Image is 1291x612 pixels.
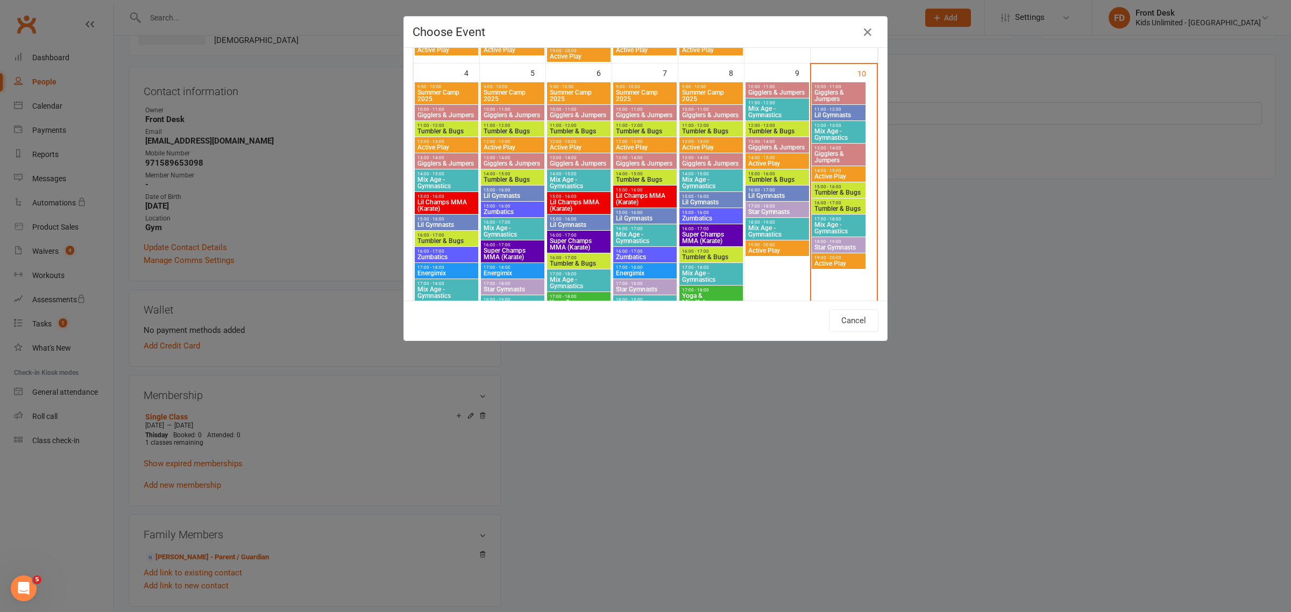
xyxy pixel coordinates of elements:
span: 9:00 - 10:00 [483,84,542,89]
span: Star Gymnasts [615,286,675,293]
span: Tumbler & Bugs [748,128,807,134]
span: 16:00 - 17:00 [682,249,741,254]
span: Gigglers & Jumpers [748,144,807,151]
span: 17:00 - 18:00 [682,265,741,270]
span: Active Play [682,47,741,53]
span: Gigglers & Jumpers [615,112,675,118]
span: Mix Age - Gymnastics [748,225,807,238]
span: 12:00 - 13:00 [417,139,476,144]
span: Gigglers & Jumpers [682,160,741,167]
span: Lil Gymnasts [682,199,741,205]
span: 16:00 - 17:00 [417,249,476,254]
span: 16:00 - 17:00 [483,220,542,225]
span: 11:00 - 12:00 [748,101,807,105]
span: Star Gymnasts [814,244,863,251]
span: Tumbler & Bugs [483,128,542,134]
span: 13:00 - 14:00 [549,155,608,160]
span: Star Gymnasts [748,209,807,215]
span: 14:00 - 15:00 [483,172,542,176]
span: Summer Camp 2025 [615,89,675,102]
span: Gigglers & Jumpers [814,151,863,163]
div: 7 [663,63,678,81]
span: Active Play [483,47,542,53]
span: 16:00 - 17:00 [417,233,476,238]
span: 17:00 - 18:00 [814,217,863,222]
span: Energimix [417,270,476,276]
span: Gigglers & Jumpers [549,112,608,118]
div: 8 [729,63,744,81]
span: 11:00 - 12:00 [814,107,863,112]
span: 15:00 - 16:00 [748,172,807,176]
span: 15:00 - 16:00 [682,194,741,199]
span: 13:00 - 14:00 [417,155,476,160]
div: 5 [530,63,545,81]
span: Zumbatics [682,215,741,222]
span: 18:00 - 19:00 [615,297,675,302]
span: 16:00 - 17:00 [615,249,675,254]
span: 15:00 - 16:00 [483,204,542,209]
span: Tumbler & Bugs [682,128,741,134]
span: 18:00 - 19:00 [483,297,542,302]
span: Tumbler & Bugs [814,205,863,212]
span: 13:00 - 14:00 [814,146,863,151]
span: Zumbatics [483,209,542,215]
span: Zumbatics [417,254,476,260]
span: Energimix [615,270,675,276]
span: Lil Gymnasts [615,215,675,222]
span: 17:00 - 18:00 [682,288,741,293]
span: 12:00 - 13:00 [615,139,675,144]
span: 15:00 - 16:00 [417,194,476,199]
span: Tumbler & Bugs [549,128,608,134]
span: 17:00 - 18:00 [549,272,608,276]
span: 13:00 - 14:00 [682,155,741,160]
span: Gigglers & Jumpers [748,89,807,96]
span: 11:00 - 12:00 [483,123,542,128]
div: 10 [857,64,877,82]
span: Mix Age - Gymnastics [814,128,863,141]
span: 9:00 - 10:00 [615,84,675,89]
span: Lil Gymnasts [483,193,542,199]
span: 14:00 - 15:00 [814,168,863,173]
h4: Choose Event [413,25,878,39]
span: 18:00 - 19:00 [748,220,807,225]
span: Gigglers & Jumpers [483,112,542,118]
span: 12:00 - 13:00 [814,123,863,128]
span: Tumbler & Bugs [814,189,863,196]
span: Gigglers & Jumpers [483,160,542,167]
span: Lil Gymnasts [814,112,863,118]
span: 15:00 - 16:00 [615,210,675,215]
span: 16:00 - 17:00 [549,233,608,238]
span: 12:00 - 13:00 [682,139,741,144]
span: Energimix [483,270,542,276]
span: Active Play [483,144,542,151]
span: 10:00 - 11:00 [682,107,741,112]
span: 15:00 - 16:00 [483,188,542,193]
span: Yoga & Mindfulness [682,293,741,305]
span: 14:00 - 15:00 [615,172,675,176]
span: 10:00 - 11:00 [549,107,608,112]
span: Lil Gymnasts [549,222,608,228]
span: Super Champs MMA (Karate) [682,231,741,244]
span: 14:00 - 15:00 [682,172,741,176]
span: 19:00 - 20:00 [748,243,807,247]
span: Active Play [748,160,807,167]
span: Summer Camp 2025 [682,89,741,102]
span: Tumbler & Bugs [417,128,476,134]
span: 11:00 - 12:00 [682,123,741,128]
span: 15:00 - 16:00 [814,184,863,189]
span: Super Champs MMA (Karate) [483,247,542,260]
span: 13:00 - 14:00 [483,155,542,160]
span: Mix Age - Gymnastics [748,105,807,118]
span: 14:00 - 15:00 [748,155,807,160]
span: Gigglers & Jumpers [417,160,476,167]
span: 14:00 - 15:00 [549,172,608,176]
span: Tumbler & Bugs [549,260,608,267]
span: 17:00 - 18:00 [483,281,542,286]
span: Star Gymnasts [483,286,542,293]
span: Lil Champs MMA (Karate) [417,199,476,212]
span: 10:00 - 11:00 [483,107,542,112]
span: Mix Age - Gymnastics [483,225,542,238]
span: 10:00 - 11:00 [417,107,476,112]
div: 9 [795,63,810,81]
div: 4 [464,63,479,81]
